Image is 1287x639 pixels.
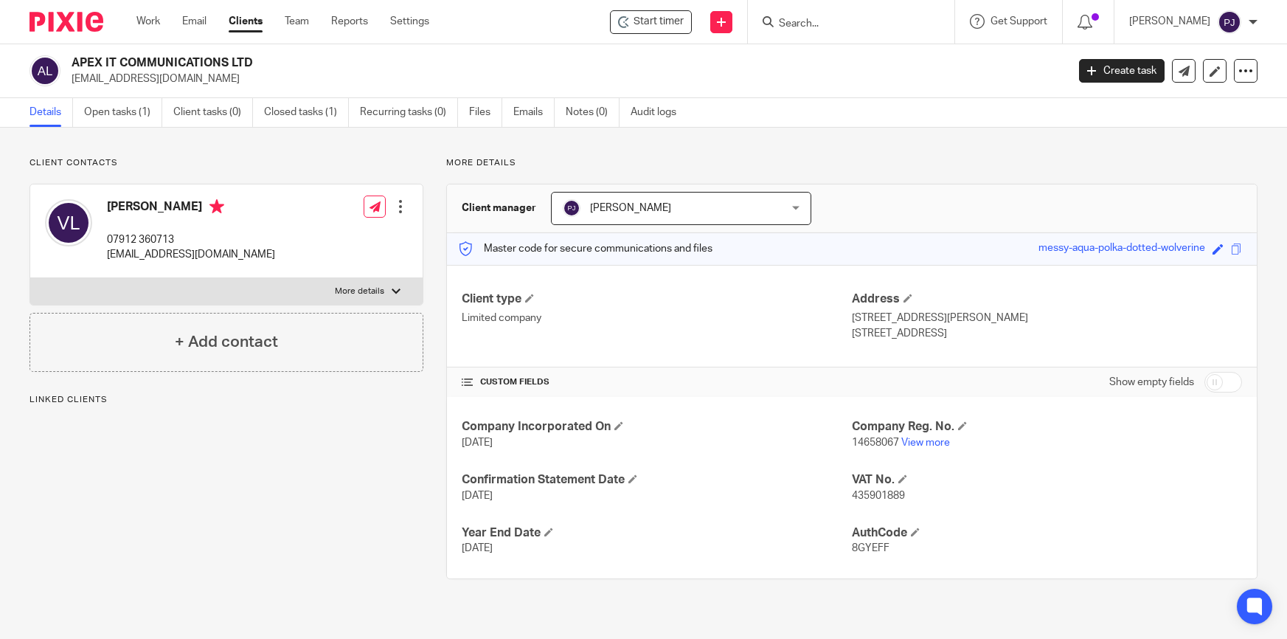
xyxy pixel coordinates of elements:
p: [STREET_ADDRESS] [852,326,1242,341]
p: [EMAIL_ADDRESS][DOMAIN_NAME] [72,72,1057,86]
span: 14658067 [852,438,899,448]
h4: Year End Date [462,525,852,541]
a: Reports [331,14,368,29]
h4: AuthCode [852,525,1242,541]
span: [DATE] [462,491,493,501]
a: Email [182,14,207,29]
h4: Client type [462,291,852,307]
img: svg%3E [30,55,60,86]
p: Linked clients [30,394,423,406]
a: Open tasks (1) [84,98,162,127]
a: Work [136,14,160,29]
p: Limited company [462,311,852,325]
h2: APEX IT COMMUNICATIONS LTD [72,55,860,71]
label: Show empty fields [1109,375,1194,390]
span: [PERSON_NAME] [590,203,671,213]
a: Audit logs [631,98,687,127]
img: svg%3E [1218,10,1241,34]
a: Client tasks (0) [173,98,253,127]
i: Primary [209,199,224,214]
a: Create task [1079,59,1165,83]
img: Pixie [30,12,103,32]
p: [STREET_ADDRESS][PERSON_NAME] [852,311,1242,325]
p: More details [446,157,1257,169]
div: messy-aqua-polka-dotted-wolverine [1038,241,1205,258]
p: 07912 360713 [107,232,275,247]
a: Details [30,98,73,127]
h4: CUSTOM FIELDS [462,376,852,388]
a: Notes (0) [566,98,620,127]
a: Clients [229,14,263,29]
img: svg%3E [45,199,92,246]
p: More details [335,286,384,297]
h4: Address [852,291,1242,307]
p: Client contacts [30,157,423,169]
a: Recurring tasks (0) [360,98,458,127]
h4: + Add contact [175,331,278,353]
a: View more [901,438,950,448]
span: [DATE] [462,543,493,553]
span: 435901889 [852,491,905,501]
span: 8GYEFF [852,543,889,553]
h4: VAT No. [852,472,1242,488]
a: Files [469,98,502,127]
p: Master code for secure communications and files [458,241,712,256]
h4: Company Reg. No. [852,419,1242,435]
h4: Company Incorporated On [462,419,852,435]
span: [DATE] [462,438,493,448]
p: [PERSON_NAME] [1129,14,1210,29]
div: APEX IT COMMUNICATIONS LTD [610,10,692,34]
span: Get Support [991,16,1047,27]
input: Search [777,18,910,31]
img: svg%3E [563,199,580,217]
a: Emails [513,98,555,127]
a: Closed tasks (1) [264,98,349,127]
a: Team [285,14,309,29]
h3: Client manager [462,201,536,215]
h4: Confirmation Statement Date [462,472,852,488]
a: Settings [390,14,429,29]
span: Start timer [634,14,684,30]
p: [EMAIL_ADDRESS][DOMAIN_NAME] [107,247,275,262]
h4: [PERSON_NAME] [107,199,275,218]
